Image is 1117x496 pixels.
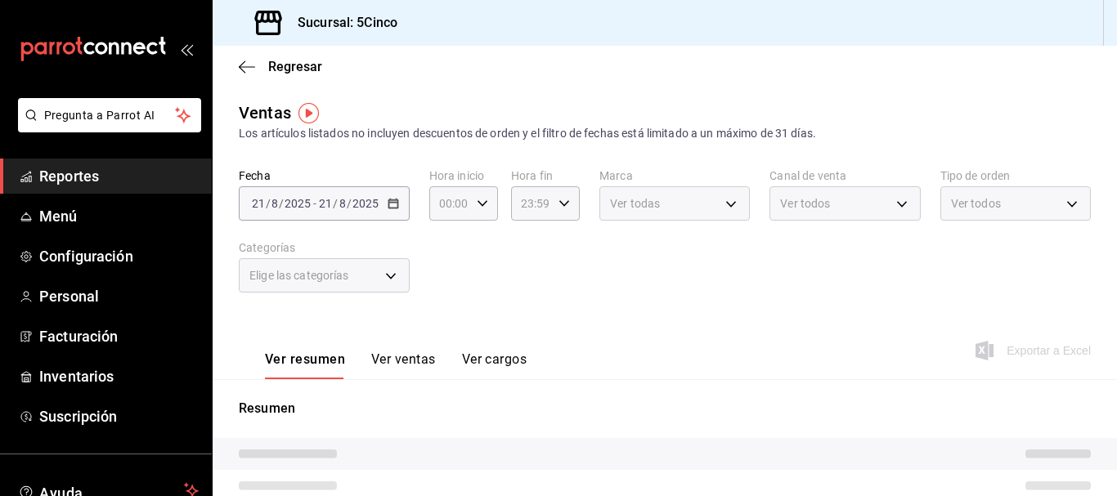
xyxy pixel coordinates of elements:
[271,197,279,210] input: --
[39,365,199,387] span: Inventarios
[39,285,199,307] span: Personal
[279,197,284,210] span: /
[769,170,920,181] label: Canal de venta
[318,197,333,210] input: --
[11,118,201,136] a: Pregunta a Parrot AI
[39,325,199,347] span: Facturación
[268,59,322,74] span: Regresar
[39,165,199,187] span: Reportes
[44,107,176,124] span: Pregunta a Parrot AI
[239,399,1091,418] p: Resumen
[249,267,349,284] span: Elige las categorías
[285,13,397,33] h3: Sucursal: 5Cinco
[239,101,291,125] div: Ventas
[266,197,271,210] span: /
[940,170,1091,181] label: Tipo de orden
[313,197,316,210] span: -
[462,351,527,379] button: Ver cargos
[39,205,199,227] span: Menú
[239,170,410,181] label: Fecha
[599,170,750,181] label: Marca
[511,170,580,181] label: Hora fin
[352,197,379,210] input: ----
[265,351,345,379] button: Ver resumen
[239,242,410,253] label: Categorías
[239,59,322,74] button: Regresar
[371,351,436,379] button: Ver ventas
[18,98,201,132] button: Pregunta a Parrot AI
[610,195,660,212] span: Ver todas
[780,195,830,212] span: Ver todos
[284,197,312,210] input: ----
[39,245,199,267] span: Configuración
[265,351,527,379] div: navigation tabs
[39,405,199,427] span: Suscripción
[180,42,193,56] button: open_drawer_menu
[429,170,498,181] label: Hora inicio
[339,197,347,210] input: --
[333,197,338,210] span: /
[239,125,1091,142] div: Los artículos listados no incluyen descuentos de orden y el filtro de fechas está limitado a un m...
[951,195,1001,212] span: Ver todos
[298,103,319,123] img: Tooltip marker
[251,197,266,210] input: --
[347,197,352,210] span: /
